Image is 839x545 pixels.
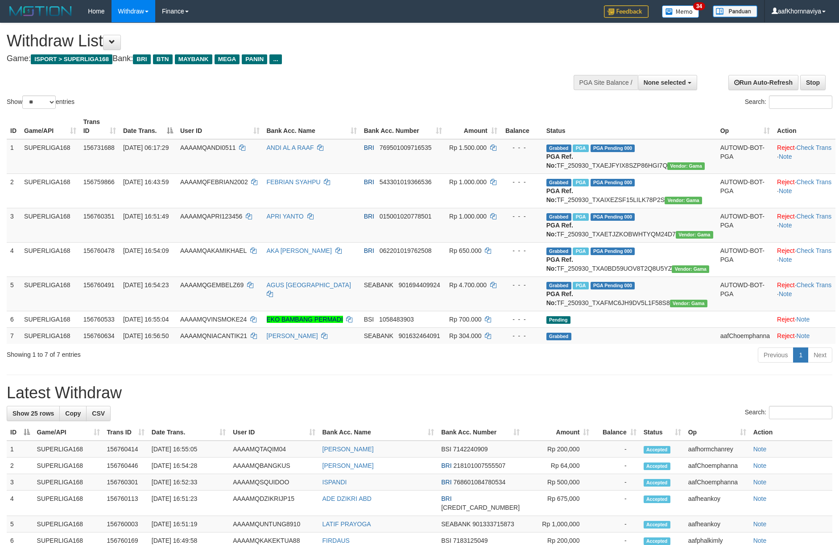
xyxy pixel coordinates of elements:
[797,332,810,339] a: Note
[573,213,588,221] span: Marked by aafheankoy
[777,316,795,323] a: Reject
[546,256,573,272] b: PGA Ref. No:
[123,178,169,186] span: [DATE] 16:43:59
[322,495,372,502] a: ADE DZIKRI ABD
[523,516,593,533] td: Rp 1,000,000
[180,332,247,339] span: AAAAMQNIACANTIK21
[123,316,169,323] span: [DATE] 16:55:04
[65,410,81,417] span: Copy
[7,32,550,50] h1: Withdraw List
[267,332,318,339] a: [PERSON_NAME]
[573,179,588,186] span: Marked by aafheankoy
[797,213,832,220] a: Check Trans
[7,95,74,109] label: Show entries
[269,54,281,64] span: ...
[153,54,173,64] span: BTN
[717,277,773,311] td: AUTOWD-BOT-PGA
[398,281,440,289] span: Copy 901694409924 to clipboard
[453,462,505,469] span: Copy 218101007555507 to clipboard
[267,247,332,254] a: AKA [PERSON_NAME]
[83,332,115,339] span: 156760634
[672,265,709,273] span: Vendor URL: https://trx31.1velocity.biz
[797,316,810,323] a: Note
[364,213,374,220] span: BRI
[180,178,248,186] span: AAAAMQFEBRIAN2002
[438,424,523,441] th: Bank Acc. Number: activate to sort column ascending
[267,213,304,220] a: APRI YANTO
[83,316,115,323] span: 156760533
[148,441,229,458] td: [DATE] 16:55:05
[779,187,792,194] a: Note
[753,462,767,469] a: Note
[685,491,750,516] td: aafheankoy
[83,281,115,289] span: 156760491
[753,537,767,544] a: Note
[800,75,826,90] a: Stop
[7,173,21,208] td: 2
[148,458,229,474] td: [DATE] 16:54:28
[773,242,835,277] td: · ·
[449,213,487,220] span: Rp 1.000.000
[797,281,832,289] a: Check Trans
[745,95,832,109] label: Search:
[7,4,74,18] img: MOTION_logo.png
[7,311,21,327] td: 6
[441,537,451,544] span: BSI
[717,327,773,344] td: aafChoemphanna
[543,114,717,139] th: Status
[574,75,638,90] div: PGA Site Balance /
[713,5,757,17] img: panduan.png
[769,406,832,419] input: Search:
[7,54,550,63] h4: Game: Bank:
[364,316,374,323] span: BSI
[123,247,169,254] span: [DATE] 16:54:09
[7,441,33,458] td: 1
[86,406,111,421] a: CSV
[753,446,767,453] a: Note
[441,504,520,511] span: Copy 110701011327509 to clipboard
[665,197,702,204] span: Vendor URL: https://trx31.1velocity.biz
[7,516,33,533] td: 5
[591,282,635,289] span: PGA Pending
[7,208,21,242] td: 3
[640,424,685,441] th: Status: activate to sort column ascending
[322,446,374,453] a: [PERSON_NAME]
[604,5,649,18] img: Feedback.jpg
[685,458,750,474] td: aafChoemphanna
[753,495,767,502] a: Note
[573,145,588,152] span: Marked by aafromsomean
[33,424,103,441] th: Game/API: activate to sort column ascending
[779,153,792,160] a: Note
[21,311,80,327] td: SUPERLIGA168
[229,474,318,491] td: AAAAMQSQUIDOO
[319,424,438,441] th: Bank Acc. Name: activate to sort column ascending
[180,247,247,254] span: AAAAMQAKAMIKHAEL
[546,290,573,306] b: PGA Ref. No:
[773,277,835,311] td: · ·
[777,213,795,220] a: Reject
[148,491,229,516] td: [DATE] 16:51:23
[501,114,543,139] th: Balance
[793,347,808,363] a: 1
[180,213,242,220] span: AAAAMQAPRI123456
[573,282,588,289] span: Marked by aafheankoy
[83,178,115,186] span: 156759866
[449,247,481,254] span: Rp 650.000
[21,242,80,277] td: SUPERLIGA168
[504,315,539,324] div: - - -
[263,114,360,139] th: Bank Acc. Name: activate to sort column ascending
[364,144,374,151] span: BRI
[103,516,148,533] td: 156760003
[21,139,80,174] td: SUPERLIGA168
[380,247,432,254] span: Copy 062201019762508 to clipboard
[523,441,593,458] td: Rp 200,000
[360,114,446,139] th: Bank Acc. Number: activate to sort column ascending
[7,406,60,421] a: Show 25 rows
[546,222,573,238] b: PGA Ref. No:
[685,474,750,491] td: aafChoemphanna
[449,316,481,323] span: Rp 700.000
[779,222,792,229] a: Note
[644,462,670,470] span: Accepted
[92,410,105,417] span: CSV
[773,311,835,327] td: ·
